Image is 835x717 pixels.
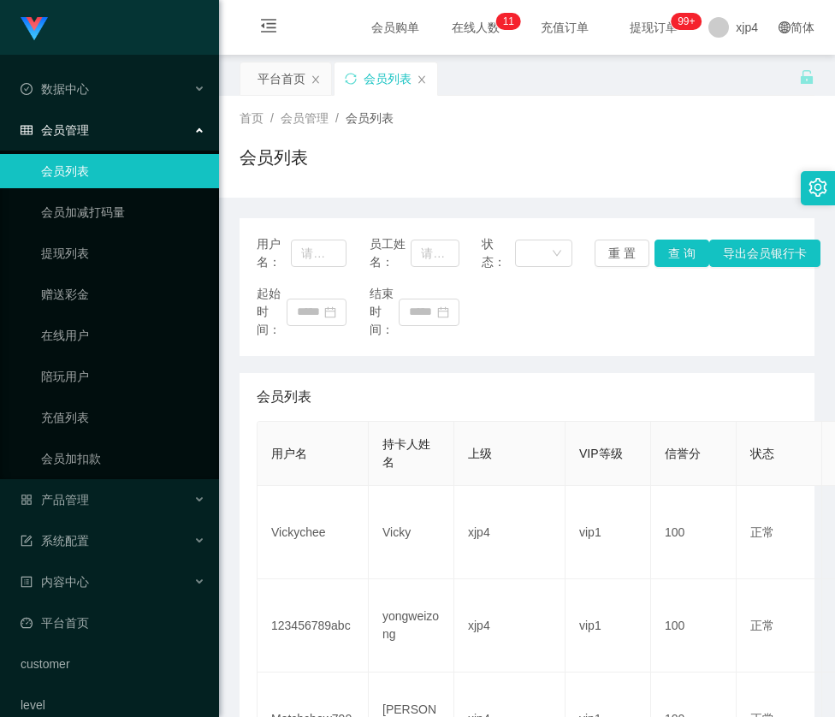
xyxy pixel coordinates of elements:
a: 陪玩用户 [41,359,205,394]
img: logo.9652507e.png [21,17,48,41]
i: 图标: form [21,535,33,547]
td: Vicky [369,486,454,579]
sup: 11 [496,13,521,30]
sup: 175 [671,13,702,30]
i: 图标: close [311,74,321,85]
input: 请输入 [291,240,346,267]
span: 状态： [482,235,514,271]
span: 状态 [750,447,774,460]
span: 结束时间： [370,285,400,339]
span: 会员管理 [281,111,329,125]
a: 提现列表 [41,236,205,270]
i: 图标: down [552,248,562,260]
span: 充值订单 [532,21,597,33]
i: 图标: calendar [437,306,449,318]
span: 首页 [240,111,264,125]
span: 产品管理 [21,493,89,507]
i: 图标: sync [345,73,357,85]
span: 起始时间： [257,285,287,339]
span: 提现订单 [621,21,686,33]
td: vip1 [566,486,651,579]
span: 在线人数 [443,21,508,33]
i: 图标: global [779,21,791,33]
input: 请输入 [411,240,459,267]
button: 重 置 [595,240,649,267]
div: 平台首页 [258,62,305,95]
span: 信誉分 [665,447,701,460]
span: / [335,111,339,125]
i: 图标: menu-fold [240,1,298,56]
h1: 会员列表 [240,145,308,170]
td: yongweizong [369,579,454,673]
a: 会员列表 [41,154,205,188]
td: xjp4 [454,486,566,579]
i: 图标: profile [21,576,33,588]
i: 图标: calendar [324,306,336,318]
a: 充值列表 [41,400,205,435]
span: 用户名 [271,447,307,460]
span: 正常 [750,619,774,632]
td: Vickychee [258,486,369,579]
span: 会员列表 [346,111,394,125]
p: 1 [508,13,514,30]
td: 100 [651,579,737,673]
a: 会员加减打码量 [41,195,205,229]
span: 用户名： [257,235,291,271]
span: 会员管理 [21,123,89,137]
span: 上级 [468,447,492,460]
td: 123456789abc [258,579,369,673]
i: 图标: check-circle-o [21,83,33,95]
span: 内容中心 [21,575,89,589]
a: 会员加扣款 [41,441,205,476]
a: 赠送彩金 [41,277,205,311]
td: xjp4 [454,579,566,673]
i: 图标: setting [808,178,827,197]
i: 图标: close [417,74,427,85]
span: 正常 [750,525,774,539]
i: 图标: appstore-o [21,494,33,506]
td: vip1 [566,579,651,673]
span: / [270,111,274,125]
i: 图标: table [21,124,33,136]
button: 查 询 [654,240,709,267]
p: 1 [503,13,509,30]
i: 图标: unlock [799,69,814,85]
button: 导出会员银行卡 [709,240,820,267]
span: 数据中心 [21,82,89,96]
a: customer [21,647,205,681]
a: 在线用户 [41,318,205,353]
span: 员工姓名： [370,235,411,271]
div: 会员列表 [364,62,412,95]
td: 100 [651,486,737,579]
span: 会员列表 [257,387,311,407]
span: 系统配置 [21,534,89,548]
span: 持卡人姓名 [382,437,430,469]
span: VIP等级 [579,447,623,460]
a: 图标: dashboard平台首页 [21,606,205,640]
